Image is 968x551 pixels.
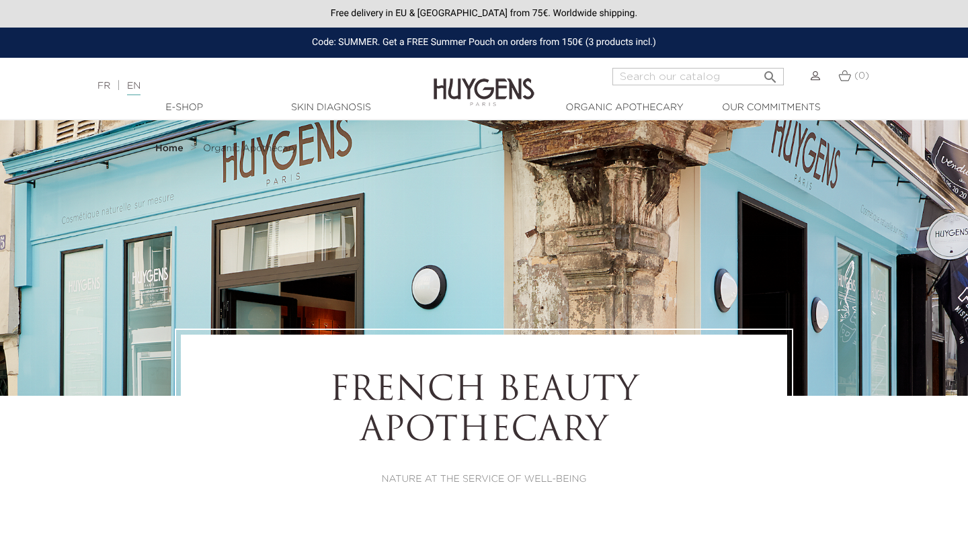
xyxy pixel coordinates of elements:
[557,101,692,115] a: Organic Apothecary
[854,71,869,81] span: (0)
[218,472,750,486] p: NATURE AT THE SERVICE OF WELL-BEING
[704,101,838,115] a: Our commitments
[117,101,251,115] a: E-Shop
[762,65,778,81] i: 
[97,81,110,91] a: FR
[218,372,750,452] h1: FRENCH BEAUTY APOTHECARY
[203,144,297,153] span: Organic Apothecary
[758,64,782,82] button: 
[127,81,140,95] a: EN
[264,101,398,115] a: Skin Diagnosis
[155,144,184,153] strong: Home
[203,143,297,154] a: Organic Apothecary
[91,78,393,94] div: |
[612,68,784,85] input: Search
[434,56,534,108] img: Huygens
[155,143,186,154] a: Home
